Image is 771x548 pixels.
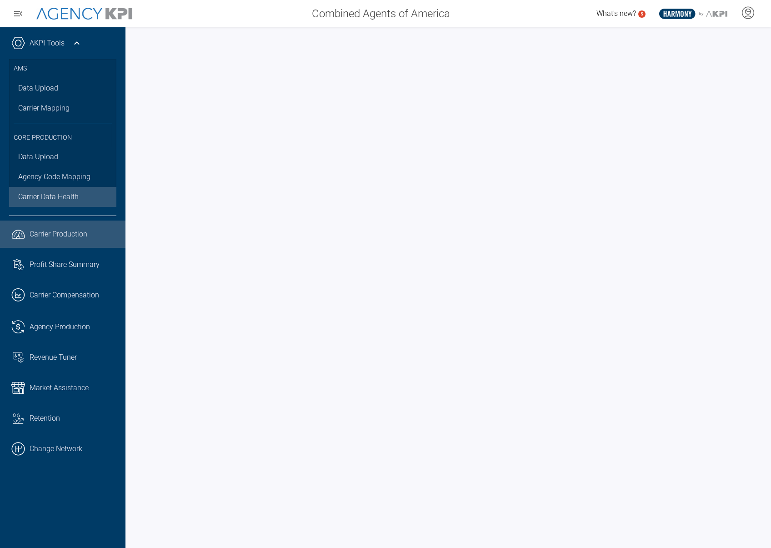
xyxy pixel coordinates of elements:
[9,147,116,167] a: Data Upload
[9,167,116,187] a: Agency Code Mapping
[30,413,116,424] div: Retention
[30,259,100,270] span: Profit Share Summary
[9,187,116,207] a: Carrier Data Health
[596,9,636,18] span: What's new?
[14,59,112,78] h3: AMS
[9,78,116,98] a: Data Upload
[36,8,132,20] img: AgencyKPI
[30,322,90,332] span: Agency Production
[14,123,112,147] h3: Core Production
[9,98,116,118] a: Carrier Mapping
[30,382,89,393] span: Market Assistance
[18,191,79,202] span: Carrier Data Health
[638,10,646,18] a: 5
[30,229,87,240] span: Carrier Production
[312,5,450,22] span: Combined Agents of America
[641,11,643,16] text: 5
[30,38,65,49] a: AKPI Tools
[30,290,99,301] span: Carrier Compensation
[30,352,77,363] span: Revenue Tuner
